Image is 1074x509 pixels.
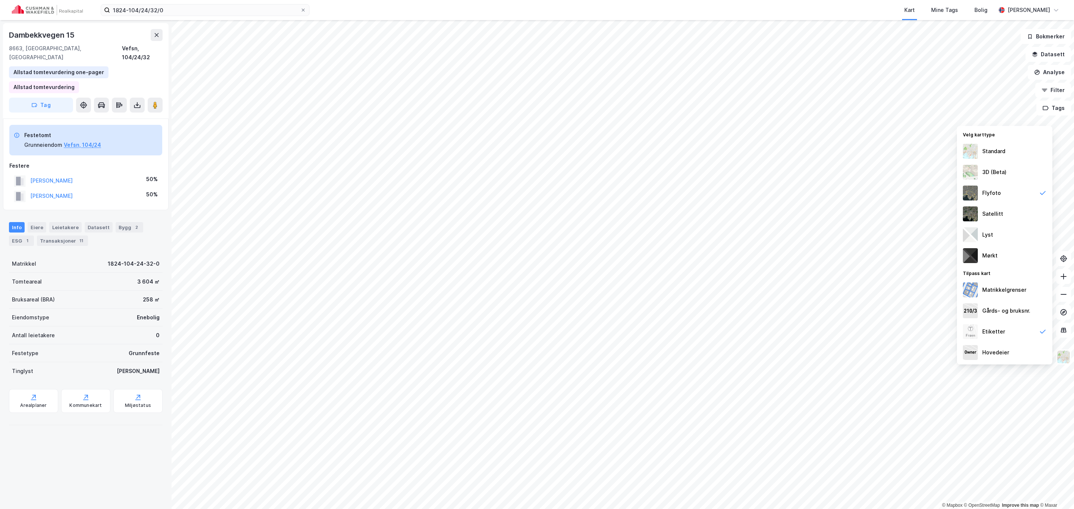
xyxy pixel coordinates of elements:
[108,259,160,268] div: 1824-104-24-32-0
[963,206,978,221] img: 9k=
[974,6,987,15] div: Bolig
[110,4,300,16] input: Søk på adresse, matrikkel, gårdeiere, leietakere eller personer
[12,295,55,304] div: Bruksareal (BRA)
[23,237,31,244] div: 1
[156,331,160,340] div: 0
[49,222,82,233] div: Leietakere
[9,44,122,62] div: 8663, [GEOGRAPHIC_DATA], [GEOGRAPHIC_DATA]
[117,367,160,376] div: [PERSON_NAME]
[24,140,62,149] div: Grunneiendom
[982,348,1009,357] div: Hovedeier
[1035,83,1071,98] button: Filter
[982,168,1007,177] div: 3D (Beta)
[125,402,151,408] div: Miljøstatus
[963,186,978,200] img: Z
[12,313,49,322] div: Eiendomstype
[122,44,163,62] div: Vefsn, 104/24/32
[904,6,915,15] div: Kart
[963,248,978,263] img: nCdM7BzjoCAAAAAElFTkSuQmCC
[982,285,1026,294] div: Matrikkelgrenser
[982,189,1001,197] div: Flyfoto
[9,235,34,246] div: ESG
[37,235,88,246] div: Transaksjoner
[137,313,160,322] div: Enebolig
[942,503,962,508] a: Mapbox
[957,266,1052,279] div: Tilpass kart
[133,224,140,231] div: 2
[78,237,85,244] div: 11
[129,349,160,358] div: Grunnfeste
[1021,29,1071,44] button: Bokmerker
[20,402,47,408] div: Arealplaner
[9,222,25,233] div: Info
[982,251,998,260] div: Mørkt
[69,402,102,408] div: Kommunekart
[12,349,38,358] div: Festetype
[13,68,104,77] div: Allstad tomtevurdering one-pager
[12,331,55,340] div: Antall leietakere
[12,367,33,376] div: Tinglyst
[957,127,1052,141] div: Velg karttype
[85,222,113,233] div: Datasett
[963,345,978,360] img: majorOwner.b5e170eddb5c04bfeeff.jpeg
[12,277,42,286] div: Tomteareal
[1002,503,1039,508] a: Improve this map
[1037,473,1074,509] div: Kontrollprogram for chat
[116,222,143,233] div: Bygg
[9,161,162,170] div: Festere
[982,209,1003,218] div: Satellitt
[1028,65,1071,80] button: Analyse
[963,144,978,159] img: Z
[64,140,101,149] button: Vefsn, 104/24
[1008,6,1050,15] div: [PERSON_NAME]
[143,295,160,304] div: 258 ㎡
[28,222,46,233] div: Eiere
[13,83,75,92] div: Allstad tomtevurdering
[982,230,993,239] div: Lyst
[1026,47,1071,62] button: Datasett
[982,306,1030,315] div: Gårds- og bruksnr.
[1037,473,1074,509] iframe: Chat Widget
[146,175,158,184] div: 50%
[931,6,958,15] div: Mine Tags
[137,277,160,286] div: 3 604 ㎡
[963,324,978,339] img: Z
[963,227,978,242] img: luj3wr1y2y3+OchiMxRmMxRlscgabnMEmZ7DJGWxyBpucwSZnsMkZbHIGm5zBJmewyRlscgabnMEmZ7DJGWxyBpucwSZnsMkZ...
[963,303,978,318] img: cadastreKeys.547ab17ec502f5a4ef2b.jpeg
[963,282,978,297] img: cadastreBorders.cfe08de4b5ddd52a10de.jpeg
[982,147,1005,156] div: Standard
[1036,101,1071,116] button: Tags
[9,98,73,113] button: Tag
[24,131,101,140] div: Festetomt
[1056,350,1071,364] img: Z
[982,327,1005,336] div: Etiketter
[146,190,158,199] div: 50%
[963,165,978,180] img: Z
[12,259,36,268] div: Matrikkel
[12,5,83,15] img: cushman-wakefield-realkapital-logo.202ea83816669bd177139c58696a8fa1.svg
[964,503,1000,508] a: OpenStreetMap
[9,29,76,41] div: Dambekkvegen 15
